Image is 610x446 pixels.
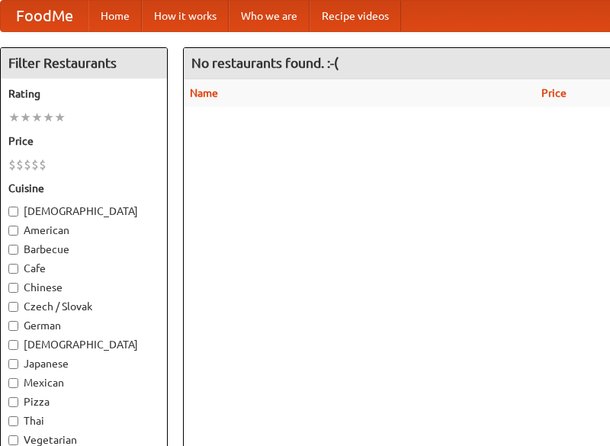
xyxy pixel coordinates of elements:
input: Pizza [8,397,18,407]
input: Chinese [8,283,18,293]
input: German [8,321,18,331]
input: Barbecue [8,245,18,255]
label: [DEMOGRAPHIC_DATA] [8,337,159,352]
input: Mexican [8,378,18,388]
a: Name [190,87,218,99]
label: Barbecue [8,242,159,257]
label: American [8,223,159,238]
input: Japanese [8,359,18,369]
input: Vegetarian [8,435,18,445]
a: Price [541,87,567,99]
li: ★ [20,109,31,126]
li: $ [24,156,31,173]
li: ★ [43,109,54,126]
label: Mexican [8,375,159,390]
label: Cafe [8,261,159,276]
li: ★ [54,109,66,126]
h5: Rating [8,86,159,101]
li: $ [8,156,16,173]
a: FoodMe [1,1,88,31]
label: Chinese [8,280,159,295]
label: Czech / Slovak [8,299,159,314]
label: Japanese [8,356,159,371]
h5: Cuisine [8,181,159,196]
a: Who we are [229,1,310,31]
input: Cafe [8,264,18,274]
a: How it works [142,1,229,31]
input: [DEMOGRAPHIC_DATA] [8,340,18,350]
a: Recipe videos [310,1,401,31]
li: $ [16,156,24,173]
li: $ [39,156,47,173]
ng-pluralize: No restaurants found. :-( [191,56,339,70]
h4: Filter Restaurants [1,48,167,79]
li: $ [31,156,39,173]
input: Czech / Slovak [8,302,18,312]
input: [DEMOGRAPHIC_DATA] [8,207,18,217]
label: German [8,318,159,333]
label: [DEMOGRAPHIC_DATA] [8,204,159,219]
li: ★ [8,109,20,126]
li: ★ [31,109,43,126]
label: Pizza [8,394,159,409]
a: Home [88,1,142,31]
label: Thai [8,413,159,428]
input: American [8,226,18,236]
input: Thai [8,416,18,426]
h5: Price [8,133,159,149]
